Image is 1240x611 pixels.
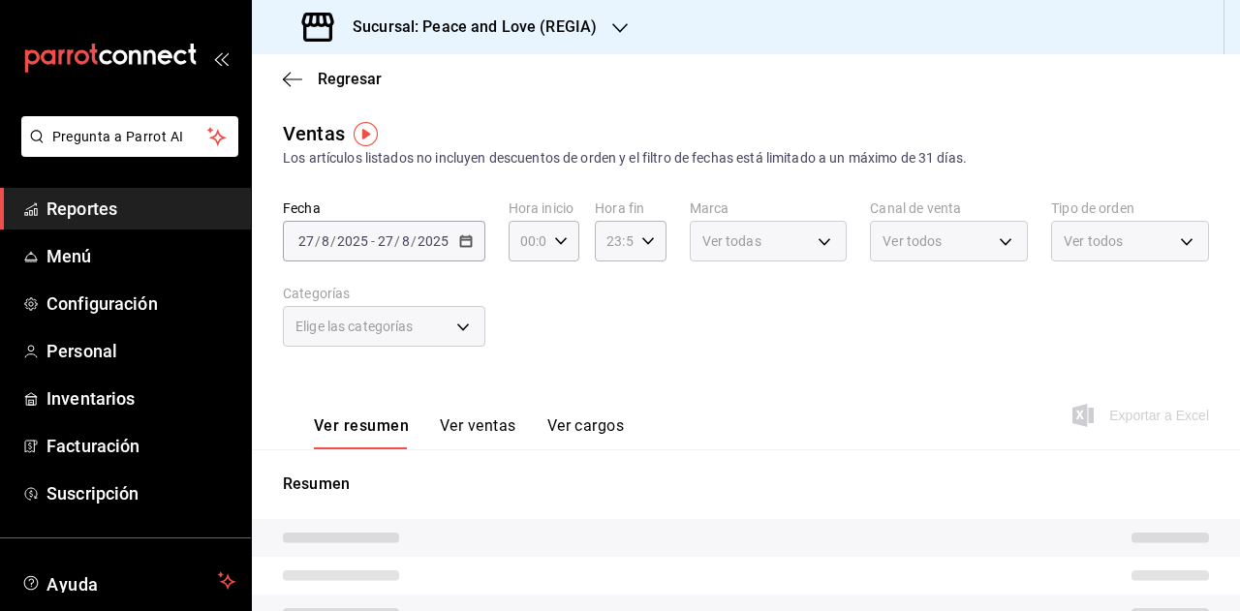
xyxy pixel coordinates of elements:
[318,70,382,88] span: Regresar
[883,231,942,251] span: Ver todos
[46,433,235,459] span: Facturación
[14,140,238,161] a: Pregunta a Parrot AI
[394,233,400,249] span: /
[690,201,848,215] label: Marca
[321,233,330,249] input: --
[595,201,666,215] label: Hora fin
[509,201,579,215] label: Hora inicio
[283,119,345,148] div: Ventas
[330,233,336,249] span: /
[702,231,761,251] span: Ver todas
[401,233,411,249] input: --
[46,569,210,593] span: Ayuda
[297,233,315,249] input: --
[315,233,321,249] span: /
[283,473,1209,496] p: Resumen
[371,233,375,249] span: -
[336,233,369,249] input: ----
[283,148,1209,168] div: Los artículos listados no incluyen descuentos de orden y el filtro de fechas está limitado a un m...
[1051,201,1209,215] label: Tipo de orden
[870,201,1028,215] label: Canal de venta
[283,201,485,215] label: Fecha
[314,416,409,449] button: Ver resumen
[440,416,516,449] button: Ver ventas
[21,116,238,157] button: Pregunta a Parrot AI
[354,122,378,146] img: Tooltip marker
[417,233,449,249] input: ----
[411,233,417,249] span: /
[314,416,624,449] div: navigation tabs
[295,317,414,336] span: Elige las categorías
[46,338,235,364] span: Personal
[213,50,229,66] button: open_drawer_menu
[547,416,625,449] button: Ver cargos
[46,480,235,506] span: Suscripción
[46,243,235,269] span: Menú
[337,15,597,39] h3: Sucursal: Peace and Love (REGIA)
[46,196,235,222] span: Reportes
[283,287,485,300] label: Categorías
[52,127,208,147] span: Pregunta a Parrot AI
[283,70,382,88] button: Regresar
[1064,231,1123,251] span: Ver todos
[46,290,235,317] span: Configuración
[46,385,235,412] span: Inventarios
[377,233,394,249] input: --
